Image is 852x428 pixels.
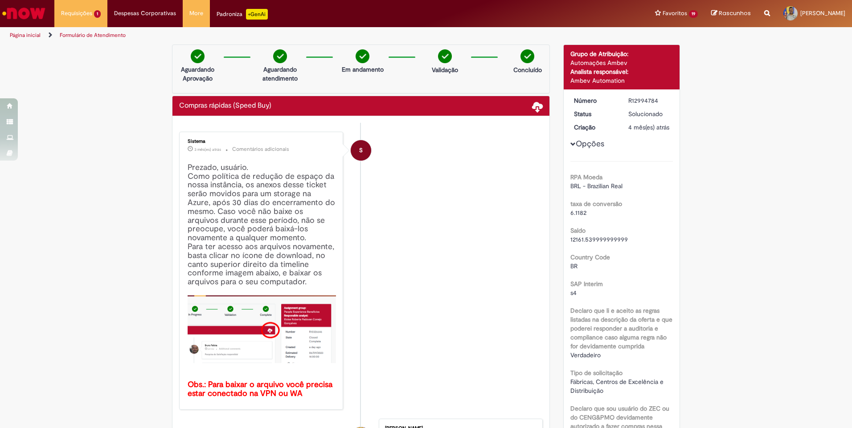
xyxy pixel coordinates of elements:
[567,123,622,132] dt: Criação
[570,351,601,359] span: Verdadeiro
[570,58,673,67] div: Automações Ambev
[191,49,205,63] img: check-circle-green.png
[60,32,126,39] a: Formulário de Atendimento
[232,145,289,153] small: Comentários adicionais
[663,9,687,18] span: Favoritos
[570,262,578,270] span: BR
[7,27,561,44] ul: Trilhas de página
[61,9,92,18] span: Requisições
[570,209,586,217] span: 6.1182
[432,65,458,74] p: Validação
[217,9,268,20] div: Padroniza
[570,369,623,377] b: Tipo de solicitação
[570,307,672,350] b: Declaro que li e aceito as regras listadas na descrição da oferta e que poderei responder a audit...
[532,101,543,112] span: Baixar anexos
[689,10,698,18] span: 19
[10,32,41,39] a: Página inicial
[628,123,669,131] time: 30/04/2025 14:16:08
[179,102,271,110] h2: Compras rápidas (Speed Buy) Histórico de tíquete
[1,4,47,22] img: ServiceNow
[800,9,845,17] span: [PERSON_NAME]
[94,10,101,18] span: 1
[567,109,622,118] dt: Status
[188,380,335,399] b: Obs.: Para baixar o arquivo você precisa estar conectado na VPN ou WA
[570,235,628,243] span: 12161.539999999999
[570,67,673,76] div: Analista responsável:
[567,96,622,105] dt: Número
[570,173,602,181] b: RPA Moeda
[570,378,665,395] span: Fábricas, Centros de Excelência e Distribuição
[342,65,384,74] p: Em andamento
[258,65,302,83] p: Aguardando atendimento
[189,9,203,18] span: More
[176,65,219,83] p: Aguardando Aprovação
[188,163,336,398] h4: Prezado, usuário. Como política de redução de espaço da nossa instância, os anexos desse ticket s...
[711,9,751,18] a: Rascunhos
[246,9,268,20] p: +GenAi
[194,147,221,152] time: 05/06/2025 00:01:36
[570,226,586,234] b: Saldo
[719,9,751,17] span: Rascunhos
[520,49,534,63] img: check-circle-green.png
[194,147,221,152] span: 3 mês(es) atrás
[628,123,670,132] div: 30/04/2025 14:16:08
[188,295,336,363] img: x_mdbda_azure_blob.picture2.png
[570,200,622,208] b: taxa de conversão
[188,139,336,144] div: Sistema
[570,76,673,85] div: Ambev Automation
[570,289,577,297] span: s4
[570,182,623,190] span: BRL - Brazilian Real
[438,49,452,63] img: check-circle-green.png
[359,140,363,161] span: S
[351,140,371,161] div: System
[570,280,603,288] b: SAP Interim
[273,49,287,63] img: check-circle-green.png
[628,109,670,118] div: Solucionado
[356,49,369,63] img: check-circle-green.png
[570,253,610,261] b: Country Code
[628,123,669,131] span: 4 mês(es) atrás
[513,65,542,74] p: Concluído
[570,49,673,58] div: Grupo de Atribuição:
[628,96,670,105] div: R12994784
[114,9,176,18] span: Despesas Corporativas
